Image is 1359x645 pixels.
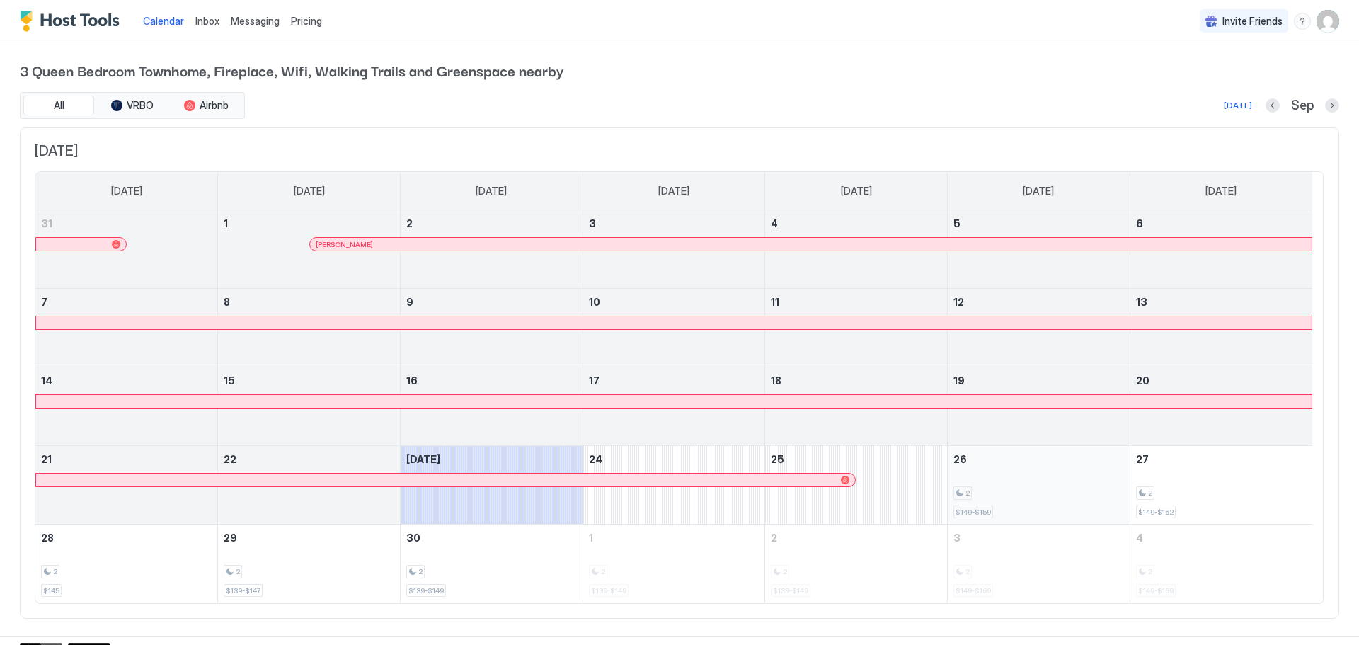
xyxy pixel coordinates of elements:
td: September 16, 2025 [400,367,583,446]
span: 27 [1136,453,1149,465]
a: October 4, 2025 [1130,525,1312,551]
button: Next month [1325,98,1339,113]
span: 18 [771,375,781,387]
a: September 24, 2025 [583,446,765,472]
a: September 12, 2025 [948,289,1130,315]
span: [DATE] [658,185,689,198]
a: Wednesday [644,172,704,210]
a: September 25, 2025 [765,446,947,472]
a: Monday [280,172,339,210]
td: September 18, 2025 [765,367,948,446]
a: October 1, 2025 [583,525,765,551]
td: September 5, 2025 [948,210,1130,289]
span: 4 [1136,532,1143,544]
div: [DATE] [1224,99,1252,112]
span: 2 [771,532,777,544]
td: September 11, 2025 [765,289,948,367]
a: September 29, 2025 [218,525,400,551]
a: September 5, 2025 [948,210,1130,236]
td: September 6, 2025 [1130,210,1312,289]
a: September 14, 2025 [35,367,217,394]
td: September 25, 2025 [765,446,948,525]
span: 20 [1136,375,1149,387]
a: September 22, 2025 [218,446,400,472]
a: September 1, 2025 [218,210,400,236]
span: [DATE] [841,185,872,198]
span: VRBO [127,99,154,112]
span: 2 [406,217,413,229]
span: $145 [43,586,59,595]
span: [DATE] [1205,185,1237,198]
td: September 20, 2025 [1130,367,1312,446]
span: [DATE] [1023,185,1054,198]
td: September 28, 2025 [35,525,218,603]
span: 1 [224,217,228,229]
td: September 27, 2025 [1130,446,1312,525]
span: [DATE] [35,142,1324,160]
a: October 2, 2025 [765,525,947,551]
span: 3 [589,217,596,229]
span: $139-$149 [408,586,444,595]
span: 1 [589,532,593,544]
td: September 30, 2025 [400,525,583,603]
td: September 19, 2025 [948,367,1130,446]
a: Host Tools Logo [20,11,126,32]
td: September 4, 2025 [765,210,948,289]
td: September 2, 2025 [400,210,583,289]
span: 11 [771,296,779,308]
a: September 8, 2025 [218,289,400,315]
span: 14 [41,375,52,387]
td: September 23, 2025 [400,446,583,525]
a: Saturday [1191,172,1251,210]
span: 5 [953,217,961,229]
span: 12 [953,296,964,308]
span: $149-$159 [956,508,991,517]
span: 31 [41,217,52,229]
span: 19 [953,375,965,387]
span: [DATE] [476,185,507,198]
span: 2 [53,567,57,576]
span: 13 [1136,296,1147,308]
button: [DATE] [1222,97,1254,114]
span: [DATE] [406,453,440,465]
td: September 7, 2025 [35,289,218,367]
span: 2 [418,567,423,576]
td: August 31, 2025 [35,210,218,289]
button: Previous month [1266,98,1280,113]
a: Calendar [143,13,184,28]
span: 17 [589,375,600,387]
span: 3 [953,532,961,544]
td: September 10, 2025 [583,289,765,367]
div: menu [1294,13,1311,30]
td: October 1, 2025 [583,525,765,603]
a: Messaging [231,13,280,28]
span: 22 [224,453,236,465]
a: Inbox [195,13,219,28]
iframe: Intercom live chat [14,597,48,631]
button: VRBO [97,96,168,115]
td: September 8, 2025 [218,289,401,367]
td: September 22, 2025 [218,446,401,525]
span: 2 [965,489,970,498]
span: 3 Queen Bedroom Townhome, Fireplace, Wifi, Walking Trails and Greenspace nearby [20,59,1339,81]
button: All [23,96,94,115]
td: October 4, 2025 [1130,525,1312,603]
span: $149-$162 [1138,508,1174,517]
a: September 2, 2025 [401,210,583,236]
a: September 27, 2025 [1130,446,1312,472]
a: September 4, 2025 [765,210,947,236]
span: Sep [1291,98,1314,114]
span: $139-$147 [226,586,260,595]
td: September 13, 2025 [1130,289,1312,367]
td: September 24, 2025 [583,446,765,525]
a: Friday [1009,172,1068,210]
td: September 9, 2025 [400,289,583,367]
a: August 31, 2025 [35,210,217,236]
span: 24 [589,453,602,465]
a: September 7, 2025 [35,289,217,315]
td: September 14, 2025 [35,367,218,446]
span: 21 [41,453,52,465]
span: 4 [771,217,778,229]
span: 26 [953,453,967,465]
